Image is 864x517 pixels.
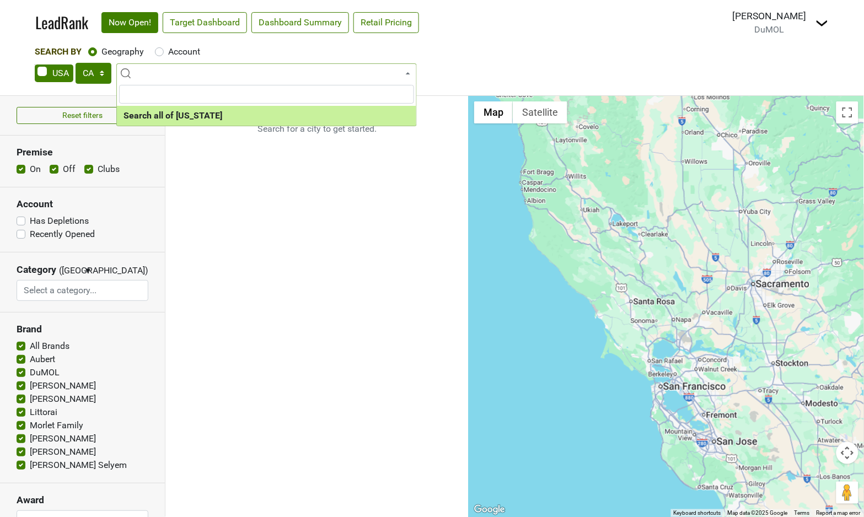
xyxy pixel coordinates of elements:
h3: Account [17,198,148,210]
a: Now Open! [101,12,158,33]
button: Show street map [474,101,513,123]
h3: Brand [17,324,148,335]
label: Account [168,45,200,58]
label: Off [63,163,76,176]
p: Search for a city to get started. [165,96,469,162]
label: Morlet Family [30,419,83,432]
button: Reset filters [17,107,148,124]
button: Map camera controls [836,442,858,464]
button: Toggle fullscreen view [836,101,858,123]
button: Keyboard shortcuts [674,509,721,517]
h3: Premise [17,147,148,158]
button: Show satellite imagery [513,101,567,123]
input: Select a category... [17,280,148,301]
a: Terms (opens in new tab) [795,510,810,516]
label: On [30,163,41,176]
label: [PERSON_NAME] [30,445,96,459]
img: Dropdown Menu [815,17,829,30]
a: Dashboard Summary [251,12,349,33]
label: All Brands [30,340,69,353]
a: Retail Pricing [353,12,419,33]
label: [PERSON_NAME] [30,432,96,445]
span: ▼ [84,266,92,276]
span: DuMOL [755,24,785,35]
h3: Category [17,264,56,276]
b: Search all of [US_STATE] [124,110,222,121]
label: Geography [101,45,144,58]
span: Map data ©2025 Google [728,510,788,516]
span: ([GEOGRAPHIC_DATA]) [59,264,81,280]
label: Recently Opened [30,228,95,241]
label: [PERSON_NAME] [30,379,96,392]
button: Drag Pegman onto the map to open Street View [836,482,858,504]
a: Report a map error [817,510,861,516]
label: [PERSON_NAME] Selyem [30,459,127,472]
h3: Award [17,494,148,506]
label: Has Depletions [30,214,89,228]
label: DuMOL [30,366,60,379]
a: LeadRank [35,11,88,34]
label: [PERSON_NAME] [30,392,96,406]
img: Google [471,503,508,517]
label: Clubs [98,163,120,176]
a: Open this area in Google Maps (opens a new window) [471,503,508,517]
label: Aubert [30,353,55,366]
a: Target Dashboard [163,12,247,33]
label: Littorai [30,406,57,419]
span: Search By [35,46,82,57]
div: [PERSON_NAME] [733,9,807,23]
